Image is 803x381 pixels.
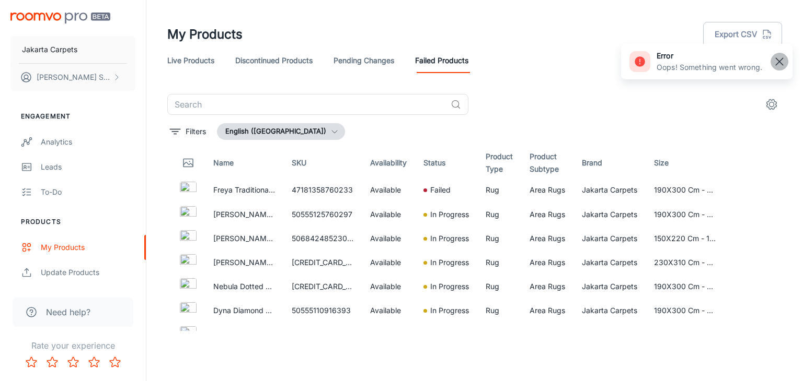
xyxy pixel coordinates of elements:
[646,203,724,227] td: 190X300 Cm - 200X300 Cm
[362,203,415,227] td: Available
[521,323,573,347] td: Area Rugs
[283,251,362,275] td: [CREDIT_CARD_NUMBER]
[283,227,362,251] td: 50684248523049
[182,157,194,169] svg: Thumbnail
[362,275,415,299] td: Available
[167,48,214,73] a: Live Products
[41,267,135,278] div: Update Products
[521,251,573,275] td: Area Rugs
[415,148,477,177] th: Status
[573,203,646,227] td: Jakarta Carpets
[41,186,135,198] div: To-do
[430,209,469,220] p: In Progress
[10,13,110,23] img: Roomvo PRO Beta
[573,227,646,251] td: Jakarta Carpets
[167,94,446,115] input: Search
[521,299,573,323] td: Area Rugs
[415,48,468,73] a: Failed Products
[362,227,415,251] td: Available
[167,123,209,140] button: filter
[477,148,521,177] th: Product Type
[213,184,275,196] p: Freya Traditional Bordered Rug
[362,148,415,177] th: Availability
[703,22,782,47] button: Export CSV
[477,227,521,251] td: Rug
[283,323,362,347] td: [CREDIT_CARD_NUMBER]
[41,136,135,148] div: Analytics
[46,306,90,318] span: Need help?
[477,251,521,275] td: Rug
[657,62,762,73] p: Oops! Something went wrong.
[761,94,782,115] button: settings
[573,177,646,203] td: Jakarta Carpets
[42,352,63,373] button: Rate 2 star
[430,184,451,196] p: Failed
[521,203,573,227] td: Area Rugs
[362,299,415,323] td: Available
[8,339,137,352] p: Rate your experience
[573,323,646,347] td: Jakarta Carpets
[573,251,646,275] td: Jakarta Carpets
[41,242,135,253] div: My Products
[521,227,573,251] td: Area Rugs
[21,352,42,373] button: Rate 1 star
[37,72,110,83] p: [PERSON_NAME] Sentosa
[334,48,394,73] a: Pending Changes
[205,148,283,177] th: Name
[430,233,469,244] p: In Progress
[646,299,724,323] td: 190X300 Cm - 200X300 Cm
[430,329,469,340] p: In Progress
[477,177,521,203] td: Rug
[573,299,646,323] td: Jakarta Carpets
[10,36,135,63] button: Jakarta Carpets
[63,352,84,373] button: Rate 3 star
[235,48,313,73] a: Discontinued Products
[22,44,77,55] p: Jakarta Carpets
[213,257,275,268] p: [PERSON_NAME] Blue Abstract Rug
[477,275,521,299] td: Rug
[657,50,762,62] h6: error
[84,352,105,373] button: Rate 4 star
[283,148,362,177] th: SKU
[646,323,724,347] td: 150X220 Cm - 160X230 Cm
[105,352,125,373] button: Rate 5 star
[186,126,206,137] p: Filters
[283,299,362,323] td: 50555110916393
[217,123,345,140] button: English ([GEOGRAPHIC_DATA])
[213,233,275,244] p: [PERSON_NAME] Floral Vintage Rug
[573,148,646,177] th: Brand
[283,203,362,227] td: 50555125760297
[167,25,243,44] h1: My Products
[477,299,521,323] td: Rug
[521,275,573,299] td: Area Rugs
[213,329,275,340] p: Dyna Triangle Geometric Rug
[430,305,469,316] p: In Progress
[521,177,573,203] td: Area Rugs
[430,281,469,292] p: In Progress
[430,257,469,268] p: In Progress
[477,203,521,227] td: Rug
[362,251,415,275] td: Available
[283,177,362,203] td: 47181358760233
[283,275,362,299] td: [CREDIT_CARD_NUMBER]
[477,323,521,347] td: Rug
[362,323,415,347] td: Available
[213,281,275,292] p: Nebula Dotted Abstract Rug
[646,148,724,177] th: Size
[10,64,135,91] button: [PERSON_NAME] Sentosa
[646,275,724,299] td: 190X300 Cm - 200X300 Cm
[41,161,135,173] div: Leads
[646,251,724,275] td: 230X310 Cm - 250X350 Cm
[521,148,573,177] th: Product Subtype
[213,209,275,220] p: [PERSON_NAME] Subtle Medallion Abstract Rug
[646,227,724,251] td: 150X220 Cm - 160X230 Cm
[646,177,724,203] td: 190X300 Cm - 200X300 Cm
[573,275,646,299] td: Jakarta Carpets
[213,305,275,316] p: Dyna Diamond Modern Rug
[362,177,415,203] td: Available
